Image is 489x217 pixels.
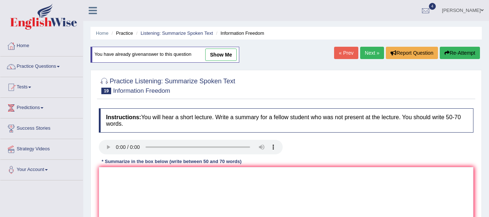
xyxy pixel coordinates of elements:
[214,30,264,37] li: Information Freedom
[360,47,384,59] a: Next »
[110,30,133,37] li: Practice
[99,108,473,133] h4: You will hear a short lecture. Write a summary for a fellow student who was not present at the le...
[96,30,109,36] a: Home
[386,47,438,59] button: Report Question
[429,3,436,10] span: 4
[0,77,83,95] a: Tests
[99,76,235,94] h2: Practice Listening: Summarize Spoken Text
[90,47,239,63] div: You have already given answer to this question
[334,47,358,59] a: « Prev
[0,139,83,157] a: Strategy Videos
[0,98,83,116] a: Predictions
[0,160,83,178] a: Your Account
[205,49,237,61] a: show me
[99,158,244,165] div: * Summarize in the box below (write between 50 and 70 words)
[0,118,83,137] a: Success Stories
[0,36,83,54] a: Home
[106,114,141,120] b: Instructions:
[440,47,480,59] button: Re-Attempt
[0,57,83,75] a: Practice Questions
[140,30,213,36] a: Listening: Summarize Spoken Text
[113,87,170,94] small: Information Freedom
[101,88,111,94] span: 19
